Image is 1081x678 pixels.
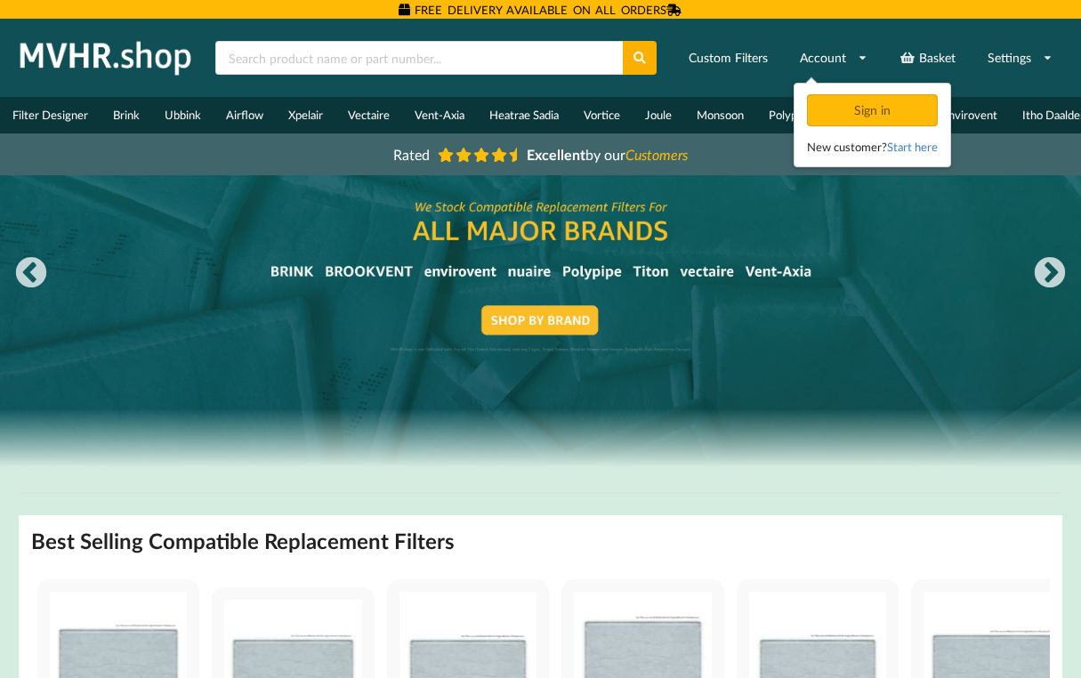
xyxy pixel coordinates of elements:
a: Envirovent [929,97,1010,133]
a: Settings [976,42,1064,74]
a: Xpelair [276,97,335,133]
span: by our [527,146,688,163]
b: Excellent [527,146,585,163]
a: Account [788,42,879,74]
a: Polypipe [756,97,825,133]
a: Custom Filters [677,42,779,74]
a: Joule [633,97,684,133]
a: Brink [101,97,152,133]
a: Vectaire [335,97,402,133]
div: New customer? [807,138,938,156]
span: Rated [393,146,430,163]
div: Sign in [807,94,938,126]
a: Vortice [571,97,633,133]
img: mvhr.shop.png [12,36,199,80]
a: Monsoon [684,97,756,133]
h2: Best Selling Compatible Replacement Filters [31,528,455,555]
a: Basket [888,42,967,74]
button: Previous [13,256,49,292]
a: Sign in [807,102,941,117]
a: Heatrae Sadia [477,97,571,133]
a: Airflow [214,97,276,133]
button: Next [1032,256,1068,292]
a: Start here [887,140,938,154]
a: Ubbink [152,97,214,133]
input: Search product name or part number... [215,41,623,75]
a: Rated Excellentby ourCustomers [381,140,701,169]
a: Vent-Axia [402,97,477,133]
i: Customers [625,146,688,163]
